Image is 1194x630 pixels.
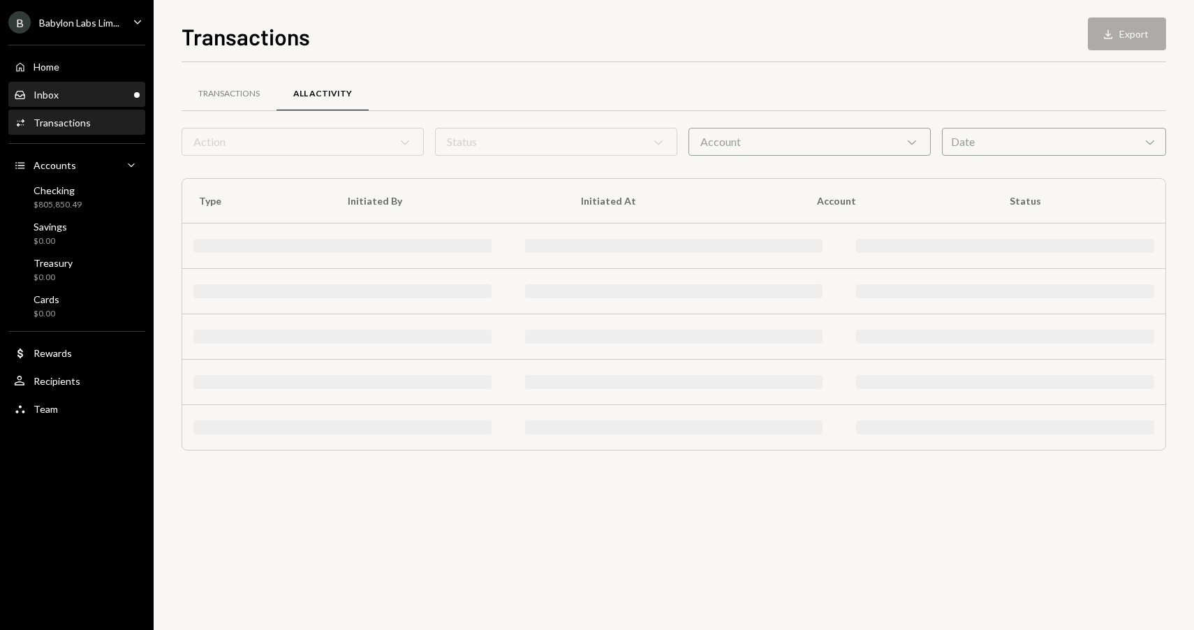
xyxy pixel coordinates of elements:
[34,257,73,269] div: Treasury
[293,88,352,100] div: All Activity
[8,217,145,250] a: Savings$0.00
[8,340,145,365] a: Rewards
[8,82,145,107] a: Inbox
[688,128,931,156] div: Account
[34,347,72,359] div: Rewards
[34,293,59,305] div: Cards
[800,179,993,224] th: Account
[8,152,145,177] a: Accounts
[34,61,59,73] div: Home
[34,117,91,129] div: Transactions
[8,368,145,393] a: Recipients
[942,128,1166,156] div: Date
[34,184,82,196] div: Checking
[564,179,799,224] th: Initiated At
[34,403,58,415] div: Team
[198,88,260,100] div: Transactions
[34,308,59,320] div: $0.00
[8,11,31,34] div: B
[34,199,82,211] div: $805,850.49
[34,159,76,171] div: Accounts
[182,179,331,224] th: Type
[182,22,310,50] h1: Transactions
[39,17,119,29] div: Babylon Labs Lim...
[8,253,145,286] a: Treasury$0.00
[34,235,67,247] div: $0.00
[277,76,369,112] a: All Activity
[182,76,277,112] a: Transactions
[34,272,73,284] div: $0.00
[8,396,145,421] a: Team
[8,180,145,214] a: Checking$805,850.49
[34,89,59,101] div: Inbox
[8,289,145,323] a: Cards$0.00
[8,54,145,79] a: Home
[993,179,1165,224] th: Status
[331,179,565,224] th: Initiated By
[34,221,67,233] div: Savings
[34,375,80,387] div: Recipients
[8,110,145,135] a: Transactions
